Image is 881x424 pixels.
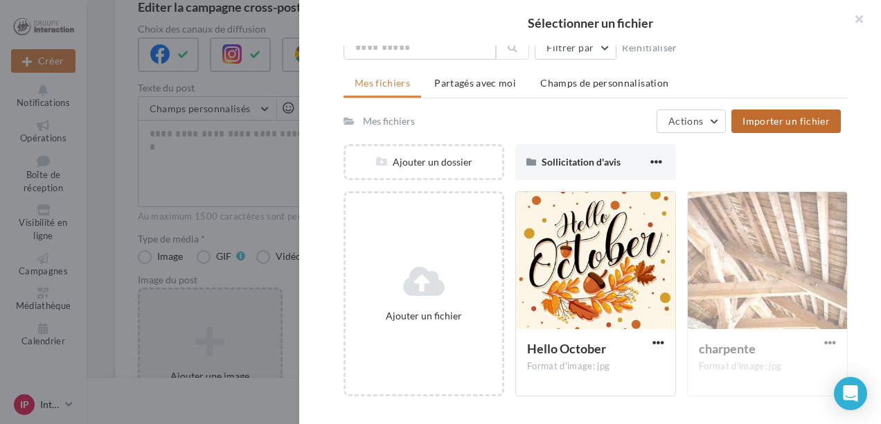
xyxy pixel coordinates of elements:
[540,77,668,89] span: Champs de personnalisation
[355,77,410,89] span: Mes fichiers
[834,377,867,410] div: Open Intercom Messenger
[527,341,606,356] span: Hello October
[363,114,415,128] div: Mes fichiers
[742,115,830,127] span: Importer un fichier
[616,39,683,56] button: Réinitialiser
[668,115,703,127] span: Actions
[657,109,726,133] button: Actions
[321,17,859,29] h2: Sélectionner un fichier
[351,309,497,323] div: Ajouter un fichier
[527,360,664,373] div: Format d'image: jpg
[731,109,841,133] button: Importer un fichier
[542,156,621,168] span: Sollicitation d'avis
[535,36,616,60] button: Filtrer par
[434,77,516,89] span: Partagés avec moi
[346,155,502,169] div: Ajouter un dossier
